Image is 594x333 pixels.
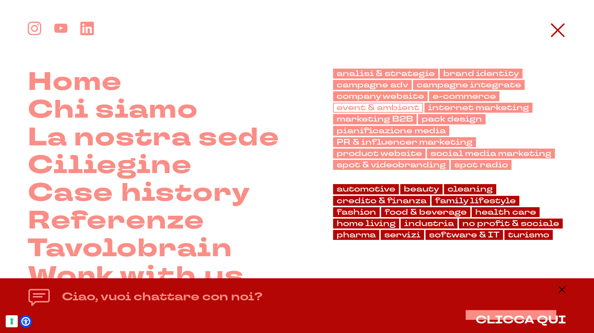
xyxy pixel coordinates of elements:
[28,152,192,179] a: Ciliegine
[28,69,122,96] a: Home
[418,114,486,124] a: pack design
[333,149,426,159] a: product website
[444,184,496,194] a: cleaning
[28,179,250,207] a: Case history
[333,80,412,90] a: campagne adv
[28,235,232,263] a: Tavolobrain
[28,124,279,152] a: La nostra sede
[429,91,499,101] a: e-commerce
[28,96,198,124] a: Chi siamo
[381,230,424,240] a: servizi
[6,315,18,327] button: Le tue preferenze relative al consenso per le tecnologie di tracciamento
[28,207,204,235] a: Referenze
[401,219,457,229] a: industria
[333,126,449,136] a: pianificazione media
[333,91,428,101] a: company website
[62,289,263,305] h4: Ciao, vuoi chattare con noi?
[440,69,523,79] a: brand identity
[476,314,566,326] button: CLICCA QUI
[476,312,566,327] span: CLICCA QUI
[333,103,423,113] a: event & ambient
[381,207,470,217] a: food & beverage
[333,219,399,229] a: home living
[333,196,430,206] a: credito & finanza
[451,160,512,170] a: spot radio
[333,207,380,217] a: fashion
[504,230,553,240] a: turismo
[333,160,449,170] a: spot & videobranding
[400,184,443,194] a: beauty
[424,103,533,113] a: internet marketing
[333,137,476,147] a: PR & influencer marketing
[413,80,525,90] a: campagne integrate
[333,230,379,240] a: pharma
[21,317,30,326] a: Open Accessibility Menu
[426,230,503,240] a: software & IT
[333,69,438,79] a: analisi & strategie
[28,263,244,290] a: Work with us
[427,149,555,159] a: social media marketing
[472,207,540,217] a: health care
[333,184,399,194] a: automotive
[432,196,519,206] a: family lifestyle
[459,219,563,229] a: no profit & sociale
[333,114,417,124] a: marketing B2B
